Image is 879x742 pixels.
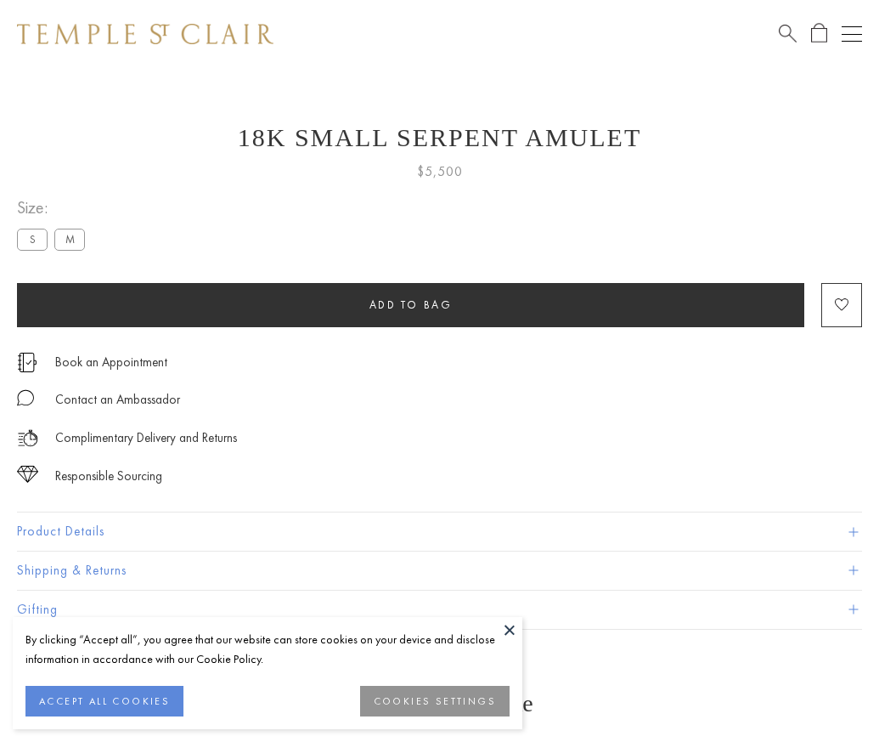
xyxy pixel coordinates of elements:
[25,686,183,717] button: ACCEPT ALL COOKIES
[417,161,463,183] span: $5,500
[369,297,453,312] span: Add to bag
[17,283,804,327] button: Add to bag
[17,513,862,551] button: Product Details
[54,229,85,250] label: M
[17,353,37,372] img: icon_appointment.svg
[55,389,180,411] div: Contact an Ambassador
[17,591,862,629] button: Gifting
[779,23,797,44] a: Search
[17,123,862,152] h1: 18K Small Serpent Amulet
[55,353,167,371] a: Book an Appointment
[17,428,38,449] img: icon_delivery.svg
[360,686,510,717] button: COOKIES SETTINGS
[811,23,827,44] a: Open Shopping Bag
[17,24,273,44] img: Temple St. Clair
[55,466,162,487] div: Responsible Sourcing
[17,229,48,250] label: S
[25,630,510,669] div: By clicking “Accept all”, you agree that our website can store cookies on your device and disclos...
[17,466,38,483] img: icon_sourcing.svg
[17,552,862,590] button: Shipping & Returns
[842,24,862,44] button: Open navigation
[55,428,237,449] p: Complimentary Delivery and Returns
[17,389,34,406] img: MessageIcon-01_2.svg
[17,194,92,222] span: Size:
